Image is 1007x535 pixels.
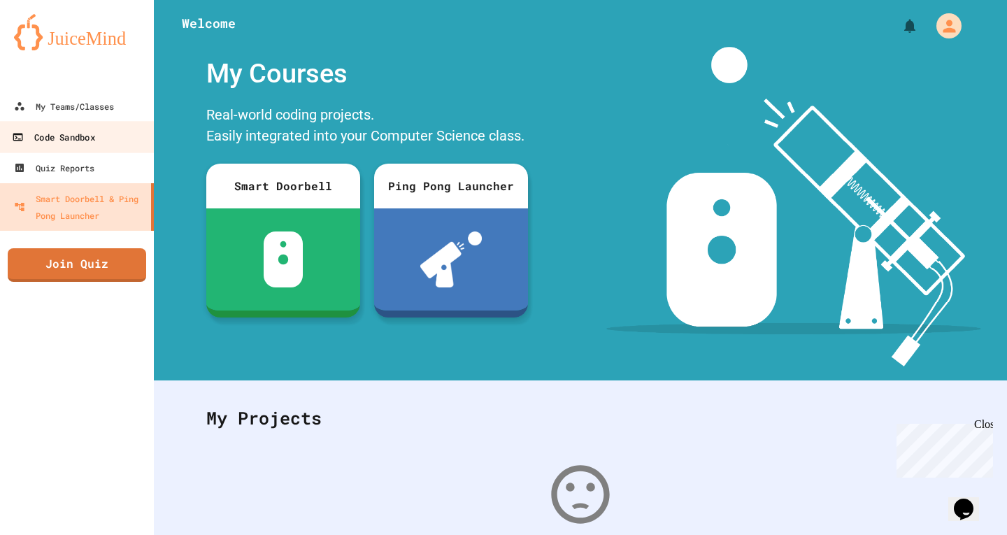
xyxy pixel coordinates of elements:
[6,6,97,89] div: Chat with us now!Close
[14,98,114,115] div: My Teams/Classes
[948,479,993,521] iframe: chat widget
[876,14,922,38] div: My Notifications
[374,164,528,208] div: Ping Pong Launcher
[606,47,981,366] img: banner-image-my-projects.png
[12,129,94,146] div: Code Sandbox
[922,10,965,42] div: My Account
[192,391,969,445] div: My Projects
[8,248,146,282] a: Join Quiz
[14,14,140,50] img: logo-orange.svg
[420,231,483,287] img: ppl-with-ball.png
[206,164,360,208] div: Smart Doorbell
[199,101,535,153] div: Real-world coding projects. Easily integrated into your Computer Science class.
[14,190,145,224] div: Smart Doorbell & Ping Pong Launcher
[264,231,303,287] img: sdb-white.svg
[891,418,993,478] iframe: chat widget
[199,47,535,101] div: My Courses
[14,159,94,176] div: Quiz Reports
